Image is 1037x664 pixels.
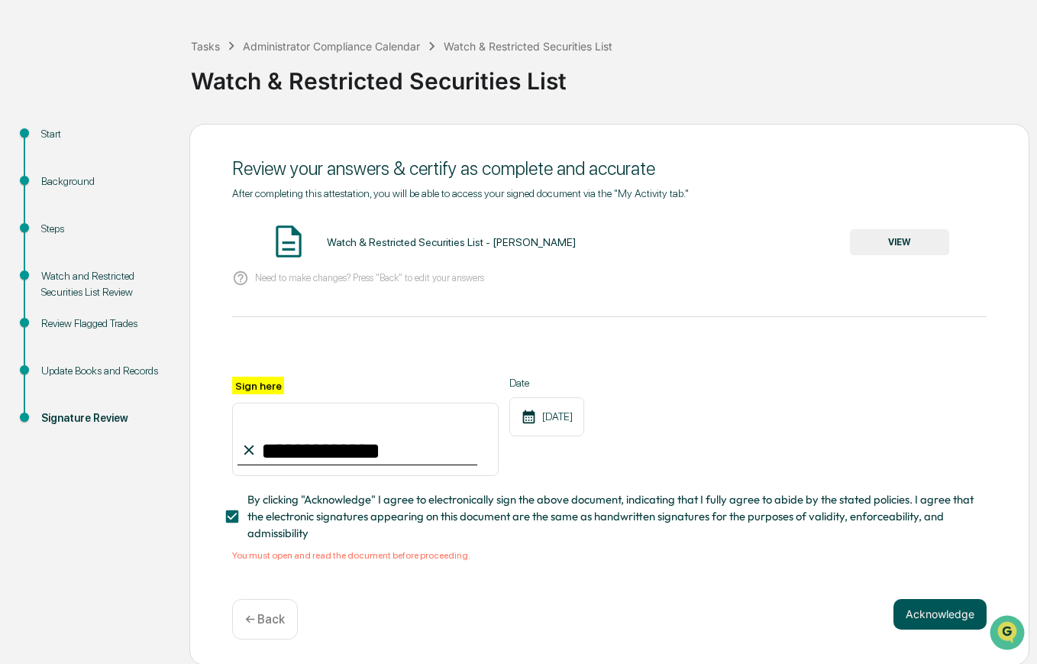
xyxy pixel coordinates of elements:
[260,121,278,140] button: Start new chat
[15,32,278,57] p: How can we help?
[41,268,165,300] div: Watch and Restricted Securities List Review
[126,193,189,208] span: Attestations
[232,550,987,561] div: You must open and read the document before proceeding.
[191,40,220,53] div: Tasks
[52,132,193,144] div: We're available if you need us!
[232,157,987,180] div: Review your answers & certify as complete and accurate
[444,40,612,53] div: Watch & Restricted Securities List
[15,117,43,144] img: 1746055101610-c473b297-6a78-478c-a979-82029cc54cd1
[52,117,250,132] div: Start new chat
[232,377,284,394] label: Sign here
[41,126,165,142] div: Start
[255,272,484,283] p: Need to make changes? Press "Back" to edit your answers
[41,316,165,332] div: Review Flagged Trades
[893,599,987,630] button: Acknowledge
[31,193,99,208] span: Preclearance
[327,236,576,248] div: Watch & Restricted Securities List - [PERSON_NAME]
[988,614,1029,655] iframe: Open customer support
[247,491,974,543] span: By clicking "Acknowledge" I agree to electronically sign the above document, indicating that I fu...
[111,194,123,206] div: 🗄️
[850,229,949,255] button: VIEW
[243,40,420,53] div: Administrator Compliance Calendar
[41,363,165,379] div: Update Books and Records
[232,187,689,199] span: After completing this attestation, you will be able to access your signed document via the "My Ac...
[270,222,308,261] img: Document Icon
[509,397,584,436] div: [DATE]
[31,222,96,237] span: Data Lookup
[105,186,195,214] a: 🗄️Attestations
[9,186,105,214] a: 🖐️Preclearance
[191,55,1029,95] div: Watch & Restricted Securities List
[41,173,165,189] div: Background
[15,194,27,206] div: 🖐️
[108,258,185,270] a: Powered byPylon
[41,410,165,426] div: Signature Review
[41,221,165,237] div: Steps
[152,259,185,270] span: Pylon
[9,215,102,243] a: 🔎Data Lookup
[15,223,27,235] div: 🔎
[245,612,285,627] p: ← Back
[509,377,584,389] label: Date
